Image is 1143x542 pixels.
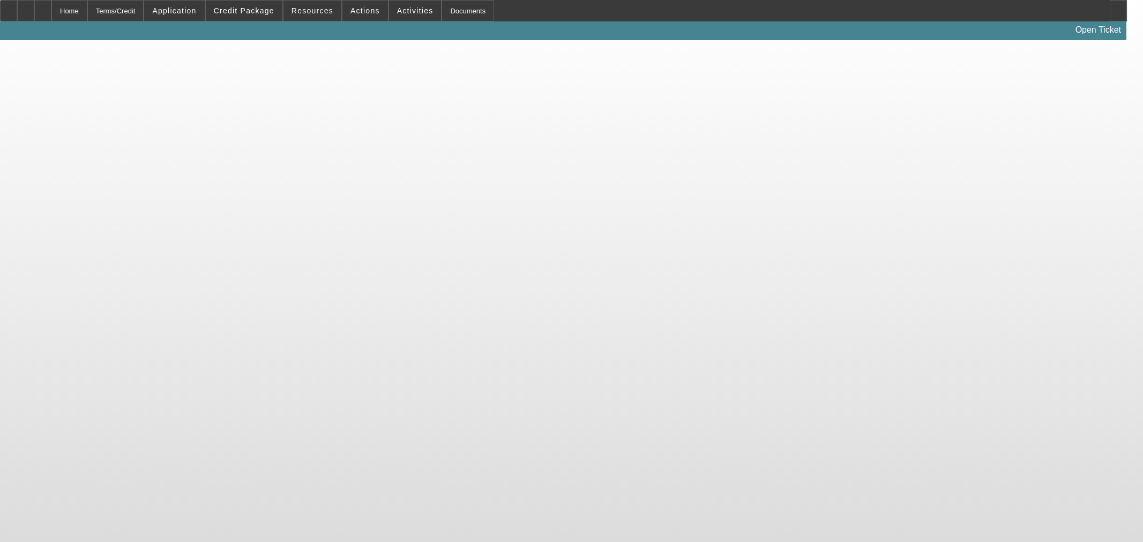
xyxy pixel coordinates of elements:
span: Credit Package [214,6,274,15]
span: Activities [397,6,434,15]
button: Credit Package [206,1,282,21]
span: Resources [292,6,333,15]
button: Activities [389,1,442,21]
a: Open Ticket [1071,21,1125,39]
span: Application [152,6,196,15]
button: Actions [342,1,388,21]
button: Application [144,1,204,21]
button: Resources [283,1,341,21]
span: Actions [350,6,380,15]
